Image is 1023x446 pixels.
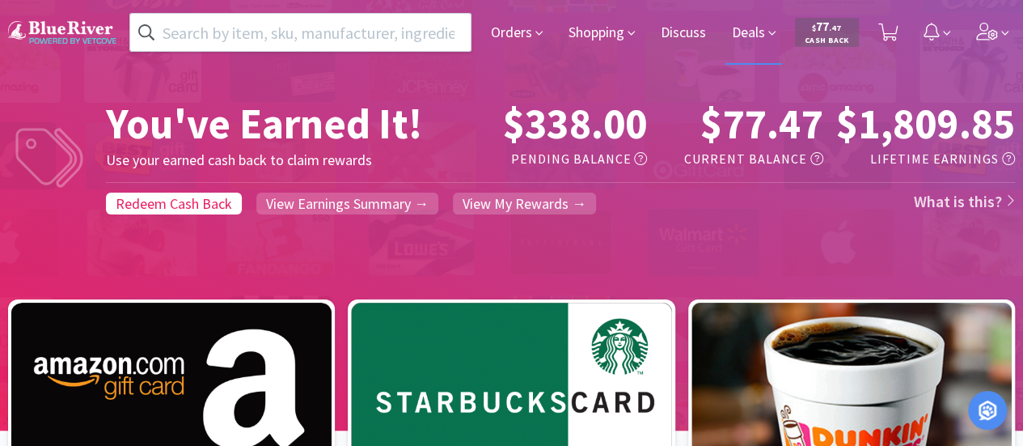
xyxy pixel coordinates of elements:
span: $1,809.85 [836,97,1015,150]
input: Search by item, sku, manufacturer, ingredient, size... [130,14,471,51]
span: $338.00 [503,97,648,150]
h5: Use your earned cash back to claim rewards [106,149,484,172]
h5: Pending Balance [484,149,647,170]
span: . 47 [829,23,841,33]
h5: Lifetime Earnings [836,149,1015,170]
a: Discuss [654,26,712,40]
span: Redeem Cash Back [116,194,232,213]
a: View Earnings Summary → [256,193,438,215]
span: 77 [812,19,841,34]
span: View Earnings Summary → [266,194,429,213]
span: $ [812,23,816,33]
a: $77.47Cash Back [795,11,859,54]
a: Redeem Cash Back [106,193,242,215]
span: View My Rewards → [463,194,586,213]
img: a7ca90ec8c9141b592ac1dec7c7009be.png [8,21,116,43]
span: $77.47 [700,97,823,150]
h1: You've Earned It! [106,99,484,149]
a: What is this? [914,191,1016,211]
h5: Current Balance [660,149,822,170]
a: View My Rewards → [453,193,596,215]
div: Open Intercom Messenger [968,391,1007,430]
span: Cash Back [805,36,849,47]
